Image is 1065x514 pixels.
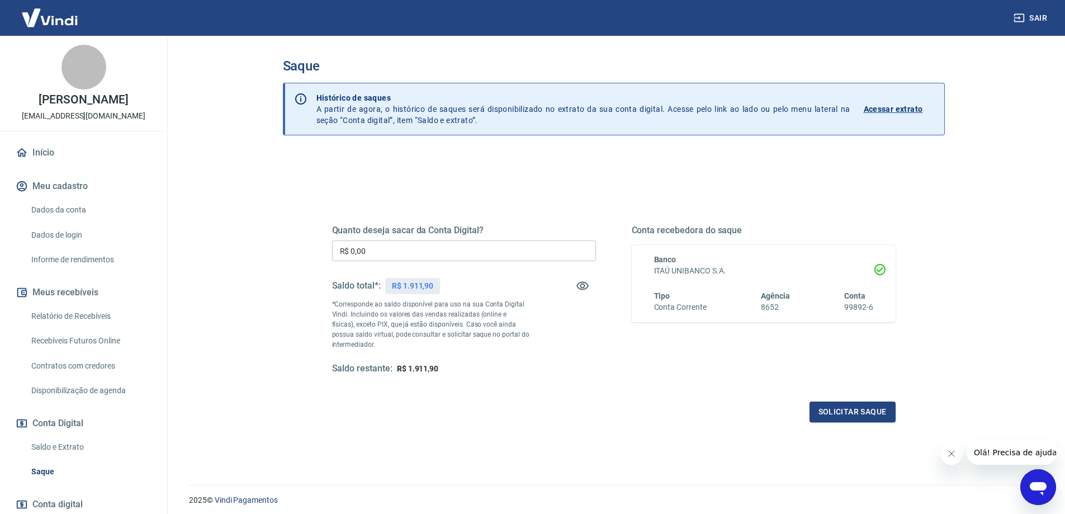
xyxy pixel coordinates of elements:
a: Acessar extrato [864,92,935,126]
button: Meus recebíveis [13,280,154,305]
button: Conta Digital [13,411,154,436]
a: Saque [27,460,154,483]
h6: 8652 [761,301,790,313]
a: Saldo e Extrato [27,436,154,459]
h3: Saque [283,58,945,74]
a: Recebíveis Futuros Online [27,329,154,352]
p: [EMAIL_ADDRESS][DOMAIN_NAME] [22,110,145,122]
h6: ITAÚ UNIBANCO S.A. [654,265,873,277]
button: Meu cadastro [13,174,154,199]
button: Sair [1011,8,1052,29]
a: Contratos com credores [27,355,154,378]
p: Acessar extrato [864,103,923,115]
iframe: Botão para abrir a janela de mensagens [1020,469,1056,505]
p: A partir de agora, o histórico de saques será disponibilizado no extrato da sua conta digital. Ac... [316,92,850,126]
h5: Saldo restante: [332,363,392,375]
h5: Quanto deseja sacar da Conta Digital? [332,225,596,236]
a: Disponibilização de agenda [27,379,154,402]
button: Solicitar saque [810,402,896,422]
h5: Saldo total*: [332,280,381,291]
span: Conta [844,291,865,300]
h6: Conta Corrente [654,301,707,313]
a: Vindi Pagamentos [215,496,278,504]
p: 2025 © [189,494,1038,506]
p: R$ 1.911,90 [392,280,433,292]
span: Tipo [654,291,670,300]
span: Olá! Precisa de ajuda? [7,8,94,17]
span: Agência [761,291,790,300]
h6: 99892-6 [844,301,873,313]
a: Informe de rendimentos [27,248,154,271]
p: [PERSON_NAME] [39,94,128,106]
a: Início [13,140,154,165]
p: Histórico de saques [316,92,850,103]
img: Vindi [13,1,86,35]
iframe: Mensagem da empresa [967,440,1056,465]
a: Relatório de Recebíveis [27,305,154,328]
h5: Conta recebedora do saque [632,225,896,236]
span: Conta digital [32,497,83,512]
span: Banco [654,255,676,264]
span: R$ 1.911,90 [397,364,438,373]
a: Dados de login [27,224,154,247]
a: Dados da conta [27,199,154,221]
p: *Corresponde ao saldo disponível para uso na sua Conta Digital Vindi. Incluindo os valores das ve... [332,299,530,350]
iframe: Fechar mensagem [940,442,963,465]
